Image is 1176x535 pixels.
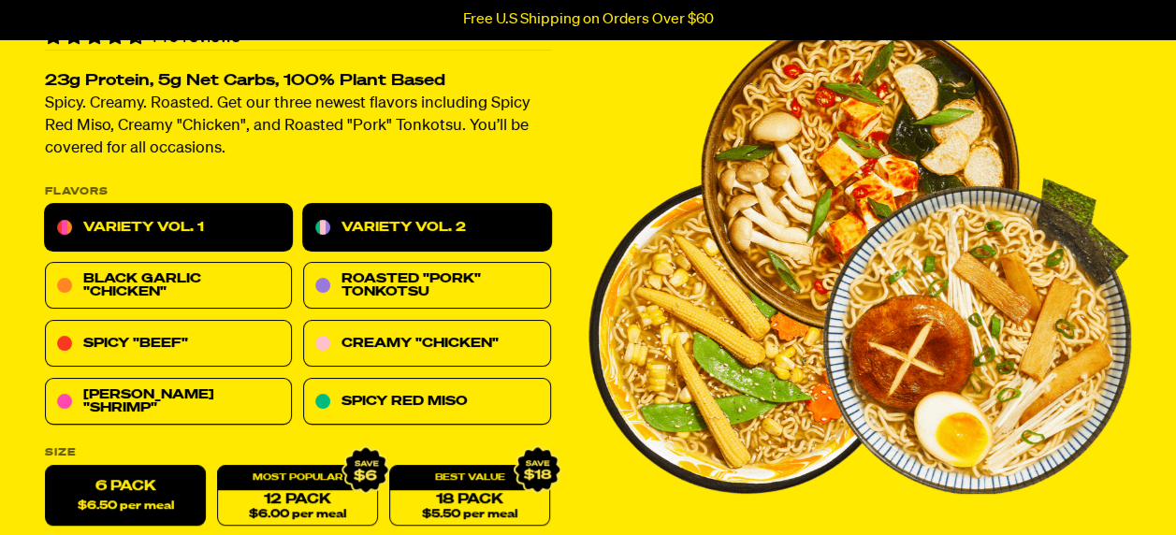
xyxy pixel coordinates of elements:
[45,205,292,252] a: Variety Vol. 1
[217,466,378,527] a: 12 Pack$6.00 per meal
[45,74,551,90] h2: 23g Protein, 5g Net Carbs, 100% Plant Based
[303,205,550,252] a: Variety Vol. 2
[249,509,346,521] span: $6.00 per meal
[45,263,292,310] a: Black Garlic "Chicken"
[303,263,550,310] a: Roasted "Pork" Tonkotsu
[463,11,714,28] p: Free U.S Shipping on Orders Over $60
[45,448,551,458] label: Size
[303,321,550,368] a: Creamy "Chicken"
[45,379,292,426] a: [PERSON_NAME] "Shrimp"
[9,448,197,526] iframe: Marketing Popup
[45,187,551,197] p: Flavors
[303,379,550,426] a: Spicy Red Miso
[389,466,550,527] a: 18 Pack$5.50 per meal
[45,321,292,368] a: Spicy "Beef"
[45,94,551,161] p: Spicy. Creamy. Roasted. Get our three newest flavors including Spicy Red Miso, Creamy "Chicken", ...
[422,509,517,521] span: $5.50 per meal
